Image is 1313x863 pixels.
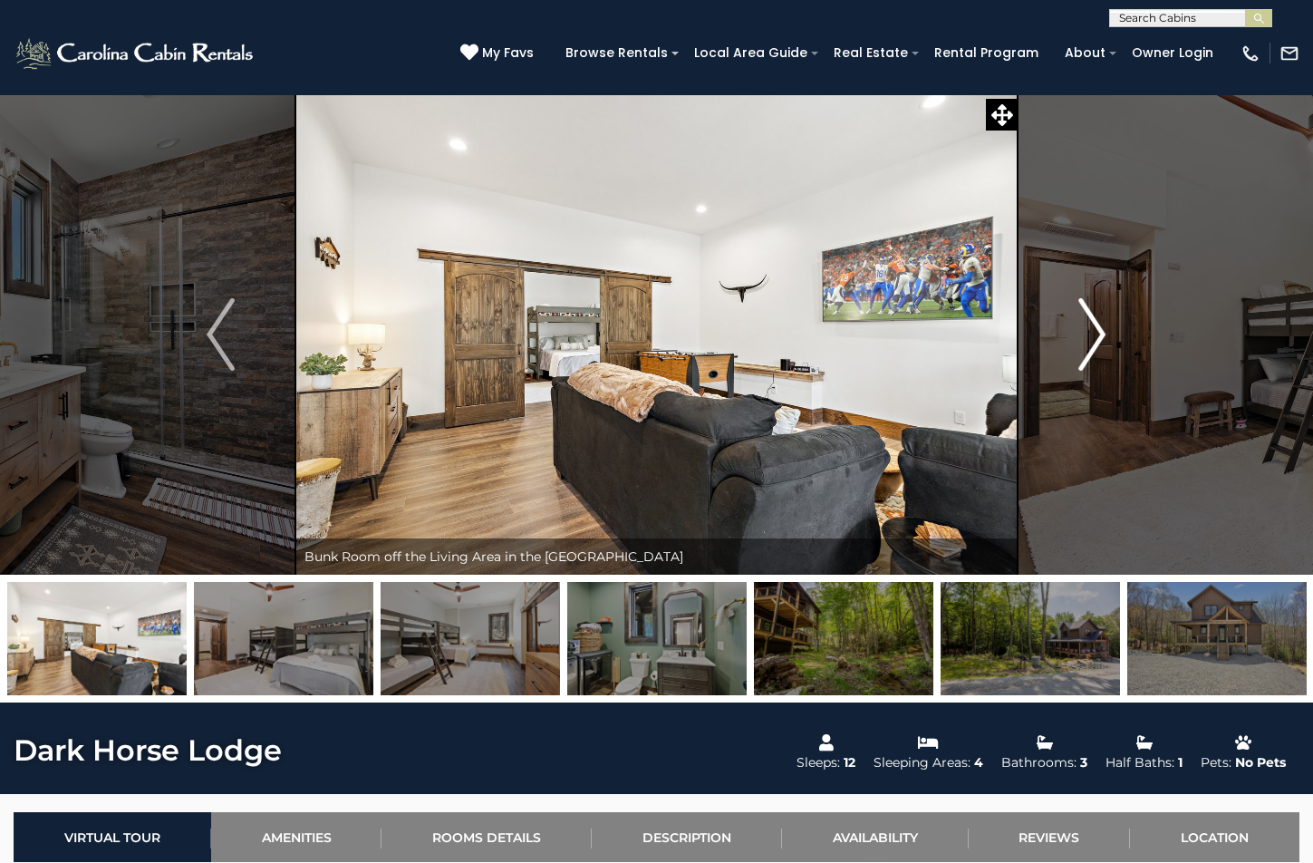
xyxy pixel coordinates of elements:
a: Local Area Guide [685,39,816,67]
a: Virtual Tour [14,812,211,862]
a: My Favs [460,44,538,63]
img: White-1-2.png [14,35,258,72]
img: 164375615 [7,582,187,695]
a: Owner Login [1123,39,1222,67]
div: Bunk Room off the Living Area in the [GEOGRAPHIC_DATA] [295,538,1018,575]
img: 164771616 [941,582,1120,695]
a: Rooms Details [381,812,592,862]
img: 164375612 [194,582,373,695]
img: 164375642 [1127,582,1307,695]
img: arrow [207,298,234,371]
a: Real Estate [825,39,917,67]
img: mail-regular-white.png [1279,44,1299,63]
span: My Favs [482,44,534,63]
a: About [1056,39,1115,67]
img: 164771609 [754,582,933,695]
a: Location [1130,812,1299,862]
button: Next [1018,94,1167,575]
img: phone-regular-white.png [1241,44,1260,63]
img: 164375613 [381,582,560,695]
a: Amenities [211,812,382,862]
a: Rental Program [925,39,1048,67]
button: Previous [146,94,295,575]
a: Reviews [969,812,1131,862]
a: Description [592,812,782,862]
a: Browse Rentals [556,39,677,67]
a: Availability [782,812,969,862]
img: 164375629 [567,582,747,695]
img: arrow [1078,298,1105,371]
